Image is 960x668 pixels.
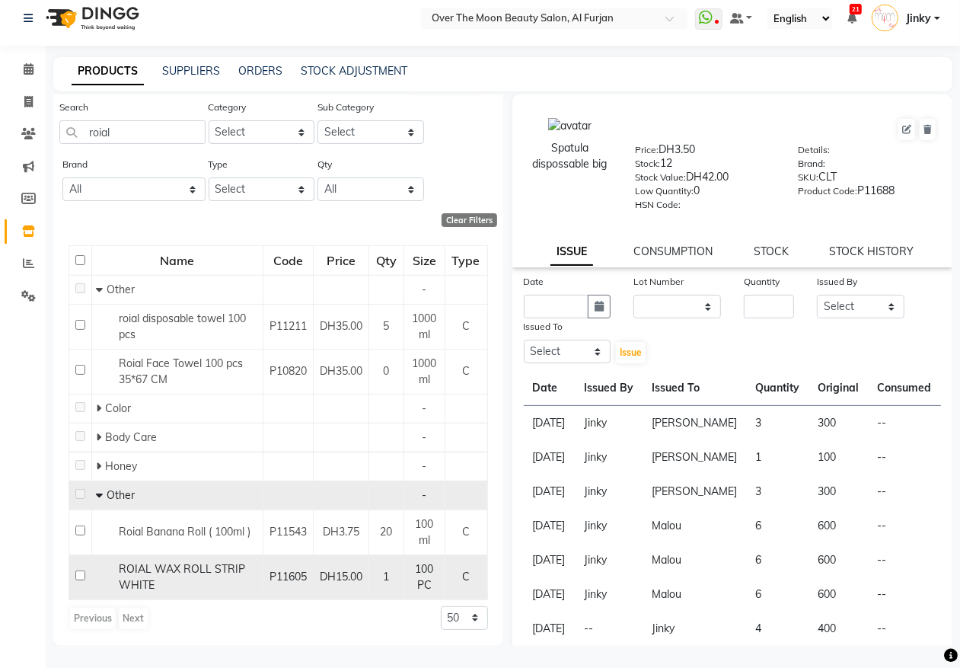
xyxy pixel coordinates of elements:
span: 1000 ml [412,356,436,386]
td: 600 [809,509,868,543]
div: Clear Filters [442,213,497,227]
td: 600 [809,577,868,612]
span: Honey [105,459,137,473]
span: DH3.75 [323,525,359,539]
span: Other [107,488,135,502]
td: Malou [643,577,746,612]
div: Type [446,247,486,274]
td: Malou [643,543,746,577]
button: Issue [616,342,646,363]
label: Stock: [636,157,661,171]
label: Search [59,101,88,114]
label: Brand [62,158,88,171]
td: Malou [643,509,746,543]
th: Date [524,371,575,406]
td: 100 [809,440,868,475]
td: 600 [809,543,868,577]
td: [DATE] [524,543,575,577]
span: 20 [381,525,393,539]
span: P10820 [270,364,307,378]
td: Jinky [575,406,643,441]
td: [DATE] [524,440,575,475]
td: 6 [746,543,809,577]
td: [DATE] [524,577,575,612]
label: Type [209,158,228,171]
label: Brand: [798,157,825,171]
img: avatar [548,118,592,134]
span: 100 PC [415,562,433,592]
span: Expand Row [96,401,105,415]
span: - [422,459,426,473]
td: [DATE] [524,475,575,509]
div: DH42.00 [636,169,775,190]
span: C [462,364,470,378]
th: Quantity [746,371,809,406]
td: [PERSON_NAME] [643,406,746,441]
td: 3 [746,406,809,441]
th: Consumed [869,371,941,406]
a: STOCK HISTORY [829,245,914,258]
span: Collapse Row [96,283,107,296]
span: Collapse Row [96,488,107,502]
label: Lot Number [633,275,684,289]
td: Jinky [575,509,643,543]
span: 5 [384,319,390,333]
a: STOCK ADJUSTMENT [301,64,407,78]
label: Category [209,101,247,114]
td: 4 [746,612,809,646]
label: HSN Code: [636,198,681,212]
img: Jinky [872,5,898,31]
td: 6 [746,577,809,612]
span: C [462,319,470,333]
label: Low Quantity: [636,184,694,198]
input: Search by product name or code [59,120,206,144]
td: 1 [746,440,809,475]
td: Jinky [575,543,643,577]
span: 0 [384,364,390,378]
td: 400 [809,612,868,646]
span: roial disposable towel 100 pcs [119,312,246,341]
td: [DATE] [524,509,575,543]
td: -- [869,406,941,441]
div: Price [314,247,368,274]
a: ISSUE [550,238,593,266]
a: PRODUCTS [72,58,144,85]
span: Color [105,401,131,415]
td: Jinky [575,475,643,509]
th: Issued By [575,371,643,406]
td: -- [869,612,941,646]
div: Spatula dispossable big [528,140,613,172]
div: P11688 [798,183,937,204]
div: DH3.50 [636,142,775,163]
th: Original [809,371,868,406]
td: -- [575,612,643,646]
label: SKU: [798,171,818,184]
div: Name [93,247,262,274]
span: DH35.00 [320,364,362,378]
span: Expand Row [96,459,105,473]
td: -- [869,509,941,543]
td: -- [869,475,941,509]
span: DH15.00 [320,570,362,583]
a: 21 [847,11,856,25]
span: Roial Face Towel 100 pcs 35*67 CM [119,356,243,386]
label: Issued To [524,320,563,334]
span: P11211 [270,319,307,333]
span: 1000 ml [412,312,436,341]
td: [PERSON_NAME] [643,440,746,475]
span: Other [107,283,135,296]
span: DH35.00 [320,319,362,333]
td: [PERSON_NAME] [643,475,746,509]
span: 100 ml [415,517,433,547]
label: Sub Category [317,101,374,114]
div: Code [264,247,312,274]
td: [DATE] [524,406,575,441]
div: 12 [636,155,775,177]
span: P11605 [270,570,307,583]
td: -- [869,543,941,577]
span: P11543 [270,525,307,539]
a: STOCK [754,245,789,258]
label: Stock Value: [636,171,687,184]
td: 3 [746,475,809,509]
a: SUPPLIERS [162,64,220,78]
